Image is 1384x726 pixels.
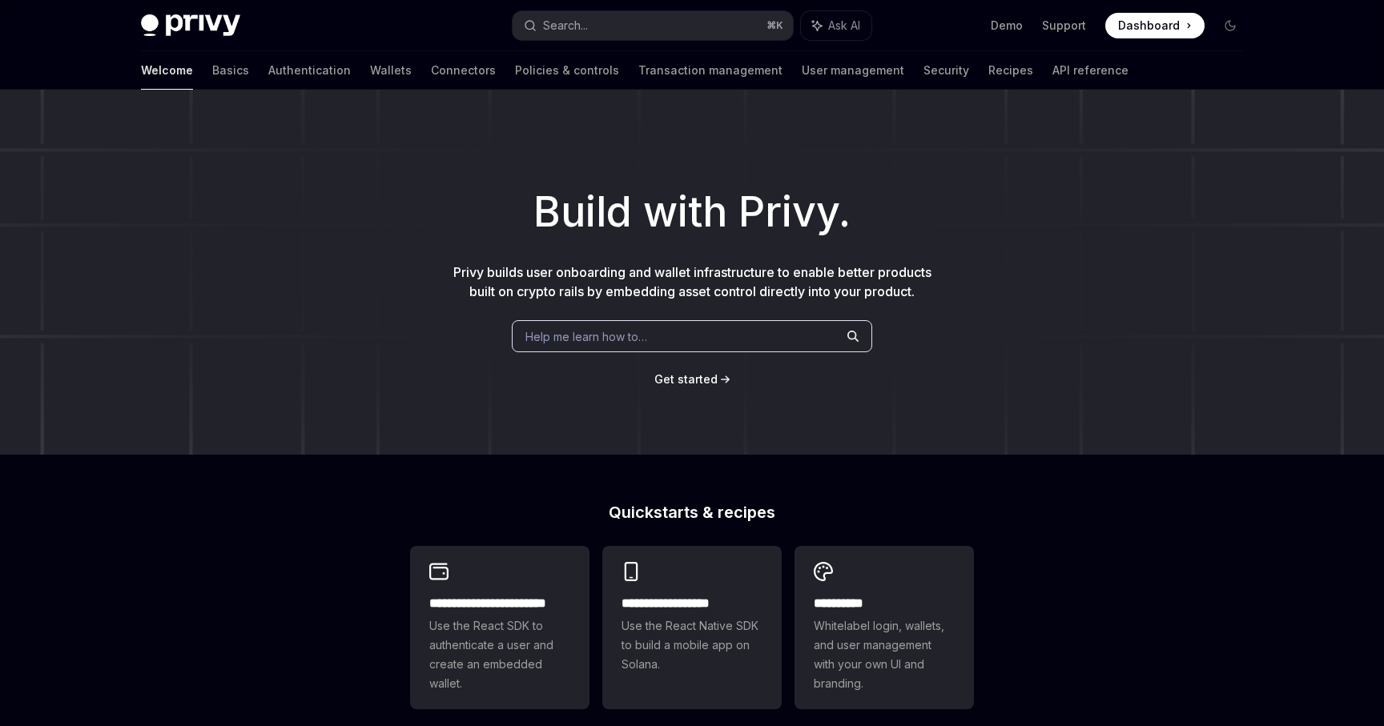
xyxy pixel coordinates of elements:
[1042,18,1086,34] a: Support
[370,51,412,90] a: Wallets
[410,504,974,520] h2: Quickstarts & recipes
[1217,13,1243,38] button: Toggle dark mode
[802,51,904,90] a: User management
[923,51,969,90] a: Security
[141,14,240,37] img: dark logo
[141,51,193,90] a: Welcome
[988,51,1033,90] a: Recipes
[828,18,860,34] span: Ask AI
[1118,18,1180,34] span: Dashboard
[525,328,647,345] span: Help me learn how to…
[654,372,718,386] span: Get started
[622,616,762,674] span: Use the React Native SDK to build a mobile app on Solana.
[515,51,619,90] a: Policies & controls
[801,11,871,40] button: Ask AI
[513,11,793,40] button: Search...⌘K
[766,19,783,32] span: ⌘ K
[431,51,496,90] a: Connectors
[814,616,955,693] span: Whitelabel login, wallets, and user management with your own UI and branding.
[1105,13,1205,38] a: Dashboard
[268,51,351,90] a: Authentication
[602,546,782,709] a: **** **** **** ***Use the React Native SDK to build a mobile app on Solana.
[795,546,974,709] a: **** *****Whitelabel login, wallets, and user management with your own UI and branding.
[429,616,570,693] span: Use the React SDK to authenticate a user and create an embedded wallet.
[453,264,931,299] span: Privy builds user onboarding and wallet infrastructure to enable better products built on crypto ...
[212,51,249,90] a: Basics
[26,181,1358,243] h1: Build with Privy.
[654,371,718,387] a: Get started
[543,16,588,35] div: Search...
[1052,51,1129,90] a: API reference
[638,51,783,90] a: Transaction management
[991,18,1023,34] a: Demo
